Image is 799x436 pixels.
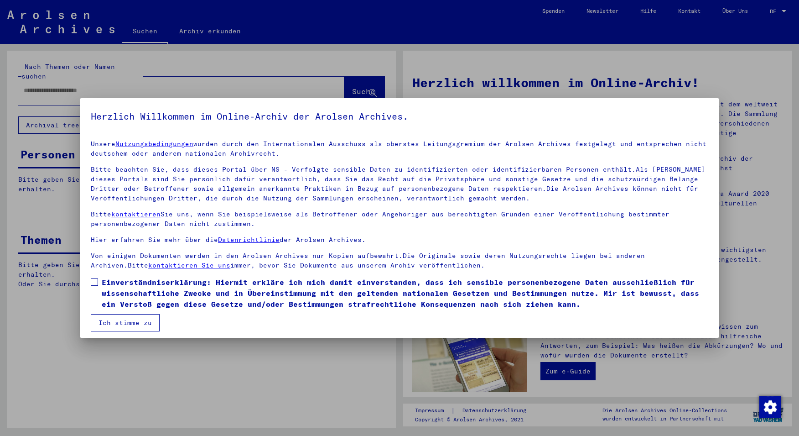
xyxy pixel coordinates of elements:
a: Datenrichtlinie [218,236,280,244]
h5: Herzlich Willkommen im Online-Archiv der Arolsen Archives. [91,109,708,124]
a: kontaktieren [111,210,161,218]
p: Bitte beachten Sie, dass dieses Portal über NS - Verfolgte sensible Daten zu identifizierten oder... [91,165,708,203]
img: Zustimmung ändern [759,396,781,418]
button: Ich stimme zu [91,314,160,331]
p: Bitte Sie uns, wenn Sie beispielsweise als Betroffener oder Angehöriger aus berechtigten Gründen ... [91,210,708,229]
p: Unsere wurden durch den Internationalen Ausschuss als oberstes Leitungsgremium der Arolsen Archiv... [91,139,708,158]
a: kontaktieren Sie uns [148,261,230,269]
p: Von einigen Dokumenten werden in den Arolsen Archives nur Kopien aufbewahrt.Die Originale sowie d... [91,251,708,270]
a: Nutzungsbedingungen [115,140,193,148]
p: Hier erfahren Sie mehr über die der Arolsen Archives. [91,235,708,245]
span: Einverständniserklärung: Hiermit erkläre ich mich damit einverstanden, dass ich sensible personen... [102,277,708,310]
